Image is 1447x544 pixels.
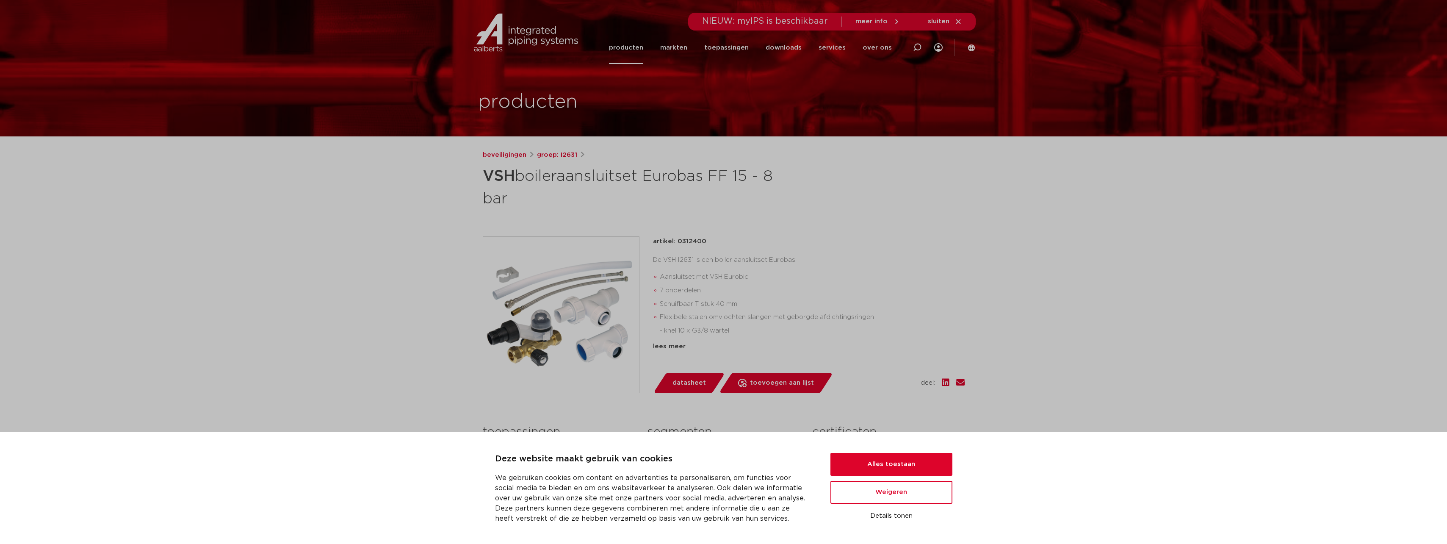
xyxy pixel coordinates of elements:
[653,373,725,393] a: datasheet
[537,150,577,160] a: groep: I2631
[830,481,952,504] button: Weigeren
[653,236,706,247] p: artikel: 0312400
[483,169,515,184] strong: VSH
[653,253,965,338] div: De VSH I2631 is een boiler aansluitset Eurobas.
[653,341,965,352] div: lees meer
[660,297,965,311] li: Schuifbaar T-stuk 40 mm
[660,270,965,284] li: Aansluitset met VSH Eurobic
[660,311,965,351] li: Flexibele stalen omvlochten slangen met geborgde afdichtingsringen - knel 10 x G3/8 wartel - Ø15 ...
[855,18,888,25] span: meer info
[478,89,578,116] h1: producten
[609,31,892,64] nav: Menu
[855,18,900,25] a: meer info
[647,424,800,441] h3: segmenten
[819,31,846,64] a: services
[672,376,706,390] span: datasheet
[660,284,965,297] li: 7 onderdelen
[609,31,643,64] a: producten
[483,150,526,160] a: beveiligingen
[702,17,828,25] span: NIEUW: myIPS is beschikbaar
[928,18,962,25] a: sluiten
[483,424,635,441] h3: toepassingen
[863,31,892,64] a: over ons
[483,164,801,209] h1: boileraansluitset Eurobas FF 15 - 8 bar
[495,452,810,466] p: Deze website maakt gebruik van cookies
[750,376,814,390] span: toevoegen aan lijst
[830,453,952,476] button: Alles toestaan
[495,473,810,524] p: We gebruiken cookies om content en advertenties te personaliseren, om functies voor social media ...
[704,31,749,64] a: toepassingen
[483,237,639,393] img: Product Image for VSH boileraansluitset Eurobas FF 15 - 8 bar
[921,378,935,388] span: deel:
[830,509,952,523] button: Details tonen
[812,424,964,441] h3: certificaten
[928,18,949,25] span: sluiten
[766,31,802,64] a: downloads
[660,31,687,64] a: markten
